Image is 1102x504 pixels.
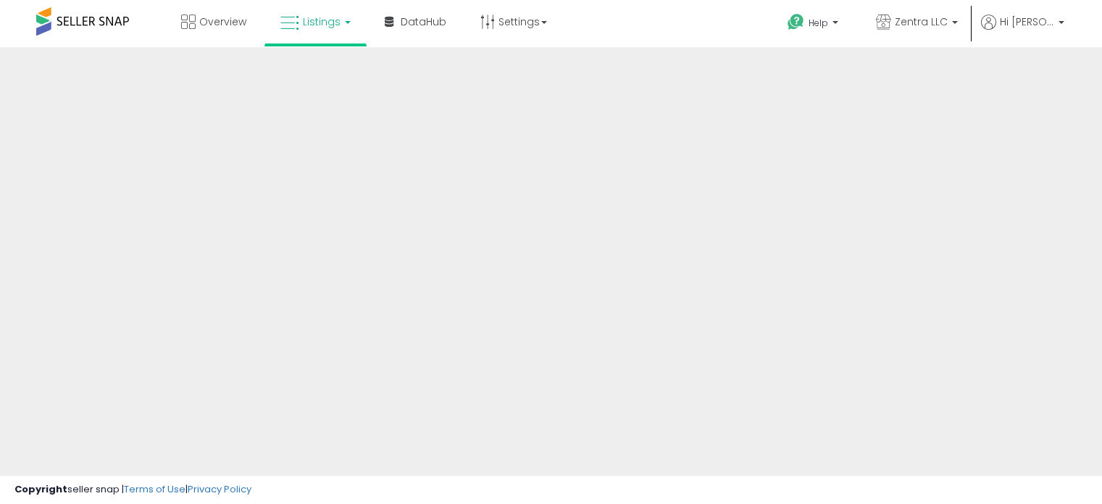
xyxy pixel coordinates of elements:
div: seller snap | | [14,483,251,497]
span: Hi [PERSON_NAME] [1000,15,1054,29]
a: Terms of Use [124,482,185,496]
span: Listings [303,15,341,29]
span: DataHub [401,15,446,29]
span: Zentra LLC [895,15,948,29]
i: Get Help [787,13,805,31]
span: Overview [199,15,246,29]
a: Help [776,2,853,47]
a: Privacy Policy [188,482,251,496]
strong: Copyright [14,482,67,496]
span: Help [809,17,828,29]
a: Hi [PERSON_NAME] [981,15,1064,47]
